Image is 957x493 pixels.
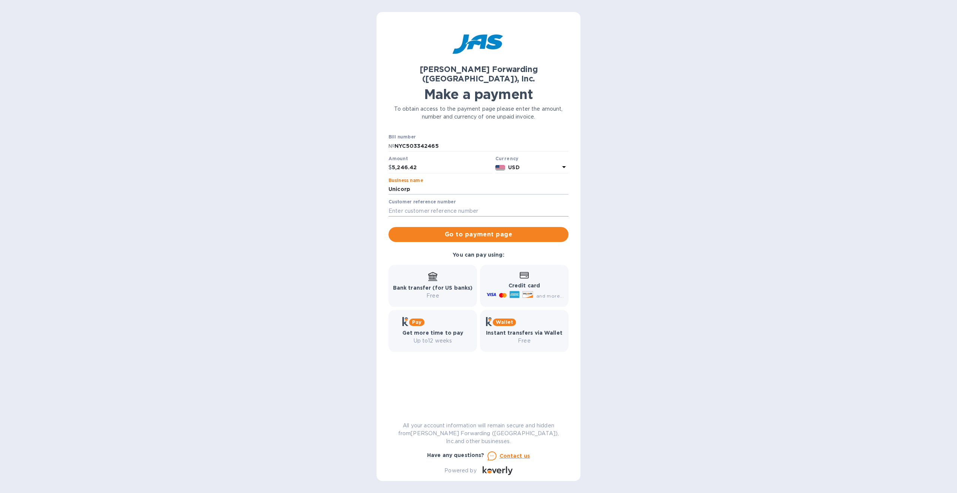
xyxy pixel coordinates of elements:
[388,200,456,204] label: Customer reference number
[412,319,421,325] b: Pay
[388,422,568,445] p: All your account information will remain secure and hidden from [PERSON_NAME] Forwarding ([GEOGRA...
[536,293,564,299] span: and more...
[393,292,473,300] p: Free
[495,156,519,161] b: Currency
[508,164,519,170] b: USD
[388,227,568,242] button: Go to payment page
[388,135,415,140] label: Bill number
[427,452,484,458] b: Have any questions?
[388,86,568,102] h1: Make a payment
[402,337,463,345] p: Up to 12 weeks
[495,165,505,170] img: USD
[394,140,568,152] input: Enter bill number
[388,142,394,150] p: №
[508,283,540,289] b: Credit card
[496,319,513,325] b: Wallet
[388,205,568,216] input: Enter customer reference number
[393,285,473,291] b: Bank transfer (for US banks)
[486,337,562,345] p: Free
[453,252,504,258] b: You can pay using:
[499,453,530,459] u: Contact us
[388,105,568,121] p: To obtain access to the payment page please enter the amount, number and currency of one unpaid i...
[402,330,463,336] b: Get more time to pay
[420,65,538,83] b: [PERSON_NAME] Forwarding ([GEOGRAPHIC_DATA]), Inc.
[444,467,476,475] p: Powered by
[388,178,423,183] label: Business name
[392,162,492,173] input: 0.00
[388,156,408,161] label: Amount
[486,330,562,336] b: Instant transfers via Wallet
[388,164,392,171] p: $
[394,230,562,239] span: Go to payment page
[388,184,568,195] input: Enter business name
